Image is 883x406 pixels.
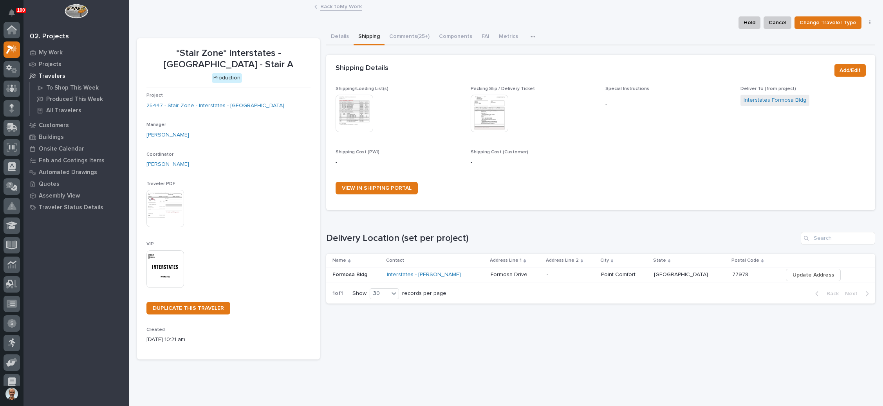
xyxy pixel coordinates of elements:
[809,290,842,297] button: Back
[793,270,834,280] span: Update Address
[546,256,579,265] p: Address Line 2
[342,185,412,191] span: VIEW IN SHIPPING PORTAL
[370,289,389,298] div: 30
[146,48,311,70] p: *Stair Zone* Interstates - [GEOGRAPHIC_DATA] - Stair A
[23,131,129,143] a: Buildings
[146,242,154,246] span: VIP
[326,29,354,45] button: Details
[600,256,609,265] p: City
[387,271,461,278] a: Interstates - [PERSON_NAME]
[4,386,20,402] button: users-avatar
[23,201,129,213] a: Traveler Status Details
[39,122,69,129] p: Customers
[4,5,20,21] button: Notifications
[23,70,129,82] a: Travelers
[800,18,856,27] span: Change Traveler Type
[654,270,710,278] p: [GEOGRAPHIC_DATA]
[326,284,349,303] p: 1 of 1
[39,73,65,80] p: Travelers
[494,29,523,45] button: Metrics
[39,134,64,141] p: Buildings
[17,7,25,13] p: 100
[146,181,175,186] span: Traveler PDF
[23,47,129,58] a: My Work
[146,302,230,314] a: DUPLICATE THIS TRAVELER
[146,160,189,169] a: [PERSON_NAME]
[490,256,522,265] p: Address Line 1
[39,146,84,153] p: Onsite Calendar
[46,96,103,103] p: Produced This Week
[65,4,88,18] img: Workspace Logo
[39,169,97,176] p: Automated Drawings
[326,268,875,282] tr: Formosa BldgFormosa Bldg Interstates - [PERSON_NAME] Formosa DriveFormosa Drive -- Point ComfortP...
[23,166,129,178] a: Automated Drawings
[786,269,841,281] button: Update Address
[605,86,649,91] span: Special Instructions
[146,336,311,344] p: [DATE] 10:21 am
[352,290,367,297] p: Show
[434,29,477,45] button: Components
[146,327,165,332] span: Created
[822,290,839,297] span: Back
[146,93,163,98] span: Project
[732,270,750,278] p: 77978
[146,131,189,139] a: [PERSON_NAME]
[39,49,63,56] p: My Work
[744,18,755,27] span: Hold
[23,58,129,70] a: Projects
[840,66,861,75] span: Add/Edit
[740,86,796,91] span: Deliver To (from project)
[146,102,284,110] a: 25447 - Stair Zone - Interstates - [GEOGRAPHIC_DATA]
[491,270,529,278] p: Formosa Drive
[336,64,388,73] h2: Shipping Details
[845,290,862,297] span: Next
[601,270,637,278] p: Point Comfort
[39,61,61,68] p: Projects
[332,256,346,265] p: Name
[146,152,173,157] span: Coordinator
[146,122,166,127] span: Manager
[46,107,81,114] p: All Travelers
[332,270,369,278] p: Formosa Bldg
[23,143,129,154] a: Onsite Calendar
[547,270,550,278] p: -
[46,84,99,92] p: To Shop This Week
[739,16,760,29] button: Hold
[39,192,80,199] p: Assembly View
[23,178,129,190] a: Quotes
[764,16,791,29] button: Cancel
[653,256,666,265] p: State
[320,2,362,11] a: Back toMy Work
[471,150,528,154] span: Shipping Cost (Customer)
[30,105,129,116] a: All Travelers
[23,154,129,166] a: Fab and Coatings Items
[39,181,60,188] p: Quotes
[354,29,385,45] button: Shipping
[336,182,418,194] a: VIEW IN SHIPPING PORTAL
[10,9,20,22] div: Notifications100
[834,64,866,77] button: Add/Edit
[471,86,535,91] span: Packing Slip / Delivery Ticket
[336,86,388,91] span: Shipping/Loading List(s)
[402,290,446,297] p: records per page
[39,204,103,211] p: Traveler Status Details
[842,290,875,297] button: Next
[23,190,129,201] a: Assembly View
[744,96,806,104] a: Interstates Formosa Bldg
[336,150,379,154] span: Shipping Cost (PWI)
[153,305,224,311] span: DUPLICATE THIS TRAVELER
[39,157,105,164] p: Fab and Coatings Items
[477,29,494,45] button: FAI
[326,233,798,244] h1: Delivery Location (set per project)
[801,232,875,244] input: Search
[471,158,596,167] p: -
[30,32,69,41] div: 02. Projects
[731,256,759,265] p: Postal Code
[795,16,861,29] button: Change Traveler Type
[385,29,434,45] button: Comments (25+)
[30,82,129,93] a: To Shop This Week
[23,119,129,131] a: Customers
[336,158,461,167] p: -
[386,256,404,265] p: Contact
